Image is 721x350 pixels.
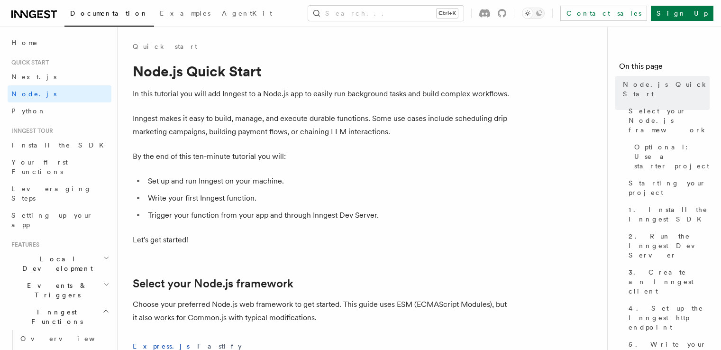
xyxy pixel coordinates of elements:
[8,250,111,277] button: Local Development
[437,9,458,18] kbd: Ctrl+K
[625,228,710,264] a: 2. Run the Inngest Dev Server
[11,185,91,202] span: Leveraging Steps
[629,231,710,260] span: 2. Run the Inngest Dev Server
[630,138,710,175] a: Optional: Use a starter project
[17,330,111,347] a: Overview
[145,192,512,205] li: Write your first Inngest function.
[64,3,154,27] a: Documentation
[623,80,710,99] span: Node.js Quick Start
[145,209,512,222] li: Trigger your function from your app and through Inngest Dev Server.
[11,38,38,47] span: Home
[11,73,56,81] span: Next.js
[154,3,216,26] a: Examples
[133,150,512,163] p: By the end of this ten-minute tutorial you will:
[8,127,53,135] span: Inngest tour
[8,241,39,249] span: Features
[160,9,210,17] span: Examples
[522,8,545,19] button: Toggle dark mode
[8,277,111,304] button: Events & Triggers
[651,6,713,21] a: Sign Up
[11,107,46,115] span: Python
[625,175,710,201] a: Starting your project
[133,233,512,247] p: Let's get started!
[629,267,710,296] span: 3. Create an Inngest client
[8,102,111,120] a: Python
[8,180,111,207] a: Leveraging Steps
[629,205,710,224] span: 1. Install the Inngest SDK
[20,335,118,342] span: Overview
[133,112,512,138] p: Inngest makes it easy to build, manage, and execute durable functions. Some use cases include sch...
[629,178,710,197] span: Starting your project
[634,142,710,171] span: Optional: Use a starter project
[133,277,293,290] a: Select your Node.js framework
[8,207,111,233] a: Setting up your app
[8,154,111,180] a: Your first Functions
[8,304,111,330] button: Inngest Functions
[133,63,512,80] h1: Node.js Quick Start
[8,59,49,66] span: Quick start
[8,281,103,300] span: Events & Triggers
[11,90,56,98] span: Node.js
[308,6,464,21] button: Search...Ctrl+K
[8,254,103,273] span: Local Development
[619,61,710,76] h4: On this page
[629,106,710,135] span: Select your Node.js framework
[8,68,111,85] a: Next.js
[222,9,272,17] span: AgentKit
[625,300,710,336] a: 4. Set up the Inngest http endpoint
[8,85,111,102] a: Node.js
[8,307,102,326] span: Inngest Functions
[133,298,512,324] p: Choose your preferred Node.js web framework to get started. This guide uses ESM (ECMAScript Modul...
[625,264,710,300] a: 3. Create an Inngest client
[11,158,68,175] span: Your first Functions
[216,3,278,26] a: AgentKit
[8,34,111,51] a: Home
[560,6,647,21] a: Contact sales
[11,141,110,149] span: Install the SDK
[133,87,512,101] p: In this tutorial you will add Inngest to a Node.js app to easily run background tasks and build c...
[8,137,111,154] a: Install the SDK
[70,9,148,17] span: Documentation
[11,212,93,229] span: Setting up your app
[145,175,512,188] li: Set up and run Inngest on your machine.
[625,201,710,228] a: 1. Install the Inngest SDK
[133,42,197,51] a: Quick start
[629,304,710,332] span: 4. Set up the Inngest http endpoint
[625,102,710,138] a: Select your Node.js framework
[619,76,710,102] a: Node.js Quick Start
